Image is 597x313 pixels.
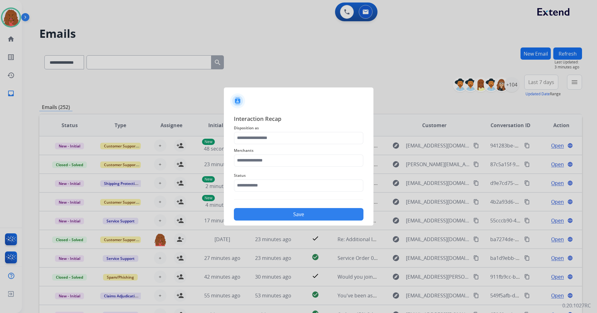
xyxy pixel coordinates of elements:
[234,147,363,154] span: Merchants
[234,114,363,124] span: Interaction Recap
[562,302,591,309] p: 0.20.1027RC
[234,172,363,179] span: Status
[234,124,363,132] span: Disposition as
[234,208,363,221] button: Save
[230,93,245,108] img: contactIcon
